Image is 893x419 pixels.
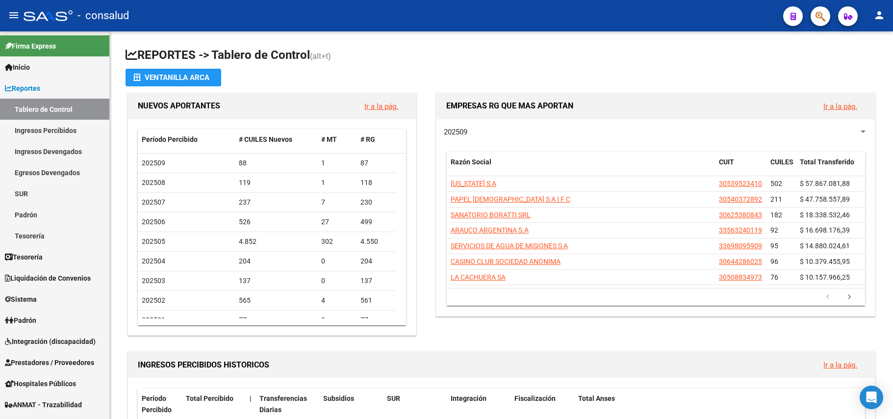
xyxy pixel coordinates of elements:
[719,242,762,250] span: 33698095909
[321,256,353,267] div: 0
[5,399,82,410] span: ANMAT - Trazabilidad
[446,101,573,110] span: EMPRESAS RG QUE MAS APORTAN
[823,102,857,111] a: Ir a la pág.
[321,135,337,143] span: # MT
[142,257,165,265] span: 202504
[800,211,850,219] span: $ 18.338.532,46
[360,197,392,208] div: 230
[5,62,30,73] span: Inicio
[239,135,292,143] span: # CUILES Nuevos
[800,273,850,281] span: $ 10.157.966,25
[840,292,859,303] a: go to next page
[800,195,850,203] span: $ 47.758.557,89
[800,158,854,166] span: Total Transferido
[360,275,392,287] div: 137
[310,52,331,61] span: (alt+t)
[239,216,313,228] div: 526
[321,197,353,208] div: 7
[719,180,762,187] span: 30539523410
[321,177,353,188] div: 1
[715,152,766,184] datatable-header-cell: CUIT
[578,394,615,402] span: Total Anses
[860,386,883,409] div: Open Intercom Messenger
[323,394,354,402] span: Subsidios
[5,378,76,389] span: Hospitales Públicos
[239,314,313,326] div: 77
[360,135,375,143] span: # RG
[770,180,782,187] span: 502
[360,236,392,247] div: 4.550
[719,195,762,203] span: 30540372892
[770,195,782,203] span: 211
[719,273,762,281] span: 30508834973
[357,97,406,115] button: Ir a la pág.
[816,356,865,374] button: Ir a la pág.
[239,295,313,306] div: 565
[451,242,568,250] span: SERVICIOS DE AGUA DE MISIONES S A
[142,277,165,285] span: 202503
[818,292,837,303] a: go to previous page
[770,258,778,265] span: 96
[5,315,36,326] span: Padrón
[239,157,313,169] div: 88
[451,258,561,265] span: CASINO CLUB SOCIEDAD ANONIMA
[770,226,778,234] span: 92
[5,336,96,347] span: Integración (discapacidad)
[800,258,850,265] span: $ 10.379.455,95
[514,394,556,402] span: Fiscalización
[800,226,850,234] span: $ 16.698.176,39
[719,211,762,219] span: 30625380843
[239,177,313,188] div: 119
[823,361,857,369] a: Ir a la pág.
[5,41,56,52] span: Firma Express
[321,314,353,326] div: 0
[142,237,165,245] span: 202505
[360,295,392,306] div: 561
[142,135,198,143] span: Período Percibido
[447,152,715,184] datatable-header-cell: Razón Social
[235,129,317,150] datatable-header-cell: # CUILES Nuevos
[126,69,221,86] button: Ventanilla ARCA
[142,296,165,304] span: 202502
[451,273,506,281] span: LA CACHUERA SA
[5,294,37,305] span: Sistema
[5,357,94,368] span: Prestadores / Proveedores
[360,157,392,169] div: 87
[451,180,496,187] span: [US_STATE] S A
[357,129,396,150] datatable-header-cell: # RG
[138,101,220,110] span: NUEVOS APORTANTES
[451,158,491,166] span: Razón Social
[766,152,796,184] datatable-header-cell: CUILES
[321,236,353,247] div: 302
[259,394,307,414] span: Transferencias Diarias
[873,9,885,21] mat-icon: person
[321,295,353,306] div: 4
[321,275,353,287] div: 0
[800,180,850,187] span: $ 57.867.081,88
[142,316,165,324] span: 202501
[138,360,269,369] span: INGRESOS PERCIBIDOS HISTORICOS
[142,394,172,414] span: Período Percibido
[239,197,313,208] div: 237
[5,252,43,262] span: Tesorería
[5,83,40,94] span: Reportes
[239,256,313,267] div: 204
[719,158,734,166] span: CUIT
[770,211,782,219] span: 182
[451,226,529,234] span: ARAUCO ARGENTINA S.A
[5,273,91,284] span: Liquidación de Convenios
[126,47,877,64] h1: REPORTES -> Tablero de Control
[451,211,531,219] span: SANATORIO BORATTI SRL
[816,97,865,115] button: Ir a la pág.
[8,9,20,21] mat-icon: menu
[387,394,400,402] span: SUR
[360,216,392,228] div: 499
[444,128,467,136] span: 202509
[142,159,165,167] span: 202509
[360,256,392,267] div: 204
[321,157,353,169] div: 1
[719,226,762,234] span: 33563240119
[321,216,353,228] div: 27
[142,218,165,226] span: 202506
[800,242,850,250] span: $ 14.880.024,61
